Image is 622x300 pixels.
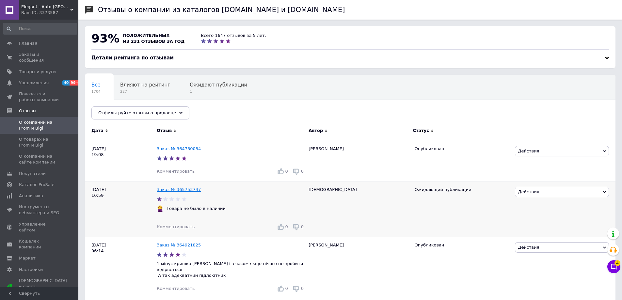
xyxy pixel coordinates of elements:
[157,224,195,229] span: Комментировать
[157,146,201,151] a: Заказ № 364780084
[305,237,411,299] div: [PERSON_NAME]
[301,286,304,291] span: 0
[305,182,411,237] div: [DEMOGRAPHIC_DATA]
[157,243,201,247] a: Заказ № 364921825
[19,182,54,188] span: Каталог ProSale
[19,80,49,86] span: Уведомления
[285,169,288,174] span: 0
[157,168,195,174] div: Комментировать
[91,82,101,88] span: Все
[91,55,609,61] div: Детали рейтинга по отзывам
[19,119,60,131] span: О компании на Prom и Bigl
[518,245,539,250] span: Действия
[301,169,304,174] span: 0
[414,187,510,193] div: Ожидающий публикации
[19,136,60,148] span: О товарах на Prom и Bigl
[285,286,288,291] span: 0
[19,221,60,233] span: Управление сайтом
[120,89,170,94] span: 227
[123,39,184,44] span: из 231 отзывов за год
[157,187,201,192] a: Заказ № 365753747
[70,80,80,86] span: 99+
[19,108,36,114] span: Отзывы
[91,32,120,45] span: 93%
[518,189,539,194] span: Действия
[19,267,43,273] span: Настройки
[19,238,60,250] span: Кошелек компании
[19,69,56,75] span: Товары и услуги
[201,33,266,39] div: Всего 1647 отзывов за 5 лет.
[91,55,174,61] span: Детали рейтинга по отзывам
[157,261,305,279] p: 1 мінус кришка [PERSON_NAME] і з часом якщо нічого не зробити відірветься А так адекватний підлок...
[85,237,157,299] div: [DATE] 06:14
[91,89,101,94] span: 1704
[123,33,169,38] span: положительных
[607,260,620,273] button: Чат с покупателем4
[98,110,176,115] span: Отфильтруйте отзывы о продавце
[190,89,247,94] span: 1
[62,80,70,86] span: 40
[285,224,288,229] span: 0
[21,4,70,10] span: Elegant - Auto Украина
[414,242,510,248] div: Опубликован
[91,128,104,134] span: Дата
[305,141,411,182] div: [PERSON_NAME]
[85,141,157,182] div: [DATE] 19:08
[21,10,78,16] div: Ваш ID: 3373587
[19,171,46,177] span: Покупатели
[301,224,304,229] span: 0
[98,6,345,14] h1: Отзывы о компании из каталогов [DOMAIN_NAME] и [DOMAIN_NAME]
[19,153,60,165] span: О компании на сайте компании
[19,52,60,63] span: Заказы и сообщения
[19,91,60,103] span: Показатели работы компании
[157,205,163,212] img: :woman-gesturing-no:
[91,107,162,113] span: Опубликованы без комме...
[85,182,157,237] div: [DATE] 10:59
[165,206,227,212] div: Товара не было в наличии
[518,149,539,153] span: Действия
[157,286,195,291] span: Комментировать
[309,128,323,134] span: Автор
[19,193,43,199] span: Аналитика
[19,255,36,261] span: Маркет
[157,286,195,292] div: Комментировать
[19,204,60,216] span: Инструменты вебмастера и SEO
[19,40,37,46] span: Главная
[413,128,429,134] span: Статус
[157,224,195,230] div: Комментировать
[614,260,620,266] span: 4
[85,100,175,125] div: Опубликованы без комментария
[19,278,67,296] span: [DEMOGRAPHIC_DATA] и счета
[157,169,195,174] span: Комментировать
[157,128,172,134] span: Отзыв
[3,23,77,35] input: Поиск
[190,82,247,88] span: Ожидают публикации
[414,146,510,152] div: Опубликован
[120,82,170,88] span: Влияют на рейтинг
